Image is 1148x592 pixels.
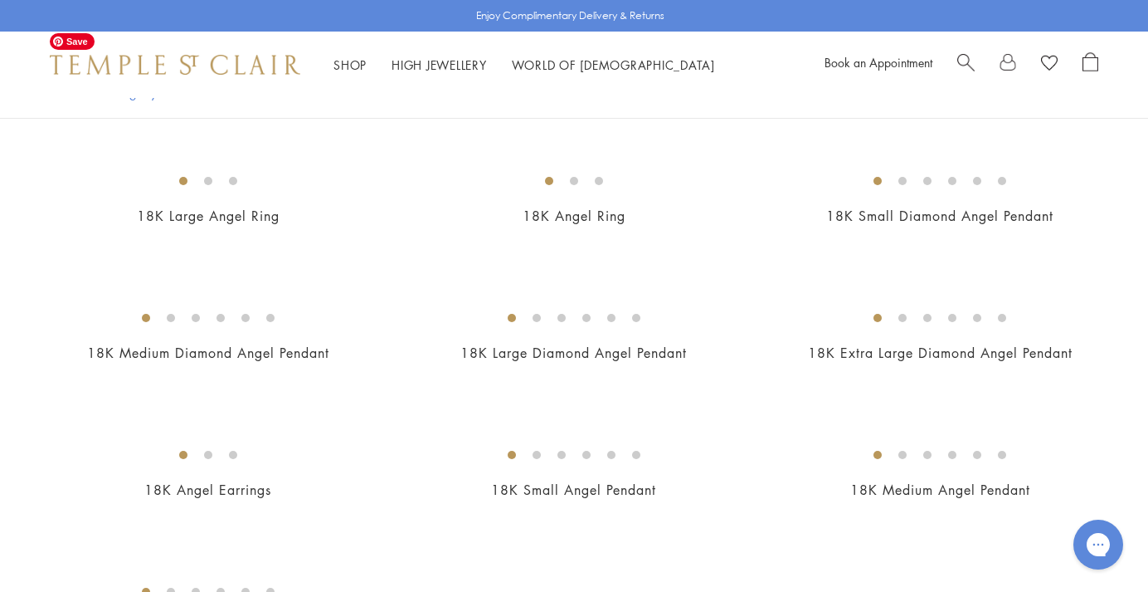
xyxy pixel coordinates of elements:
[491,481,656,499] a: 18K Small Angel Pendant
[808,344,1073,362] a: 18K Extra Large Diamond Angel Pendant
[137,207,280,225] a: 18K Large Angel Ring
[392,56,487,73] a: High JewelleryHigh Jewellery
[333,55,715,76] nav: Main navigation
[1041,52,1058,77] a: View Wishlist
[50,33,95,50] span: Save
[476,7,664,24] p: Enjoy Complimentary Delivery & Returns
[850,481,1030,499] a: 18K Medium Angel Pendant
[512,56,715,73] a: World of [DEMOGRAPHIC_DATA]World of [DEMOGRAPHIC_DATA]
[144,481,271,499] a: 18K Angel Earrings
[333,56,367,73] a: ShopShop
[460,344,687,362] a: 18K Large Diamond Angel Pendant
[957,52,975,77] a: Search
[87,344,329,362] a: 18K Medium Diamond Angel Pendant
[826,207,1053,225] a: 18K Small Diamond Angel Pendant
[1082,52,1098,77] a: Open Shopping Bag
[523,207,625,225] a: 18K Angel Ring
[825,54,932,71] a: Book an Appointment
[1065,514,1131,575] iframe: Gorgias live chat messenger
[50,55,300,75] img: Temple St. Clair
